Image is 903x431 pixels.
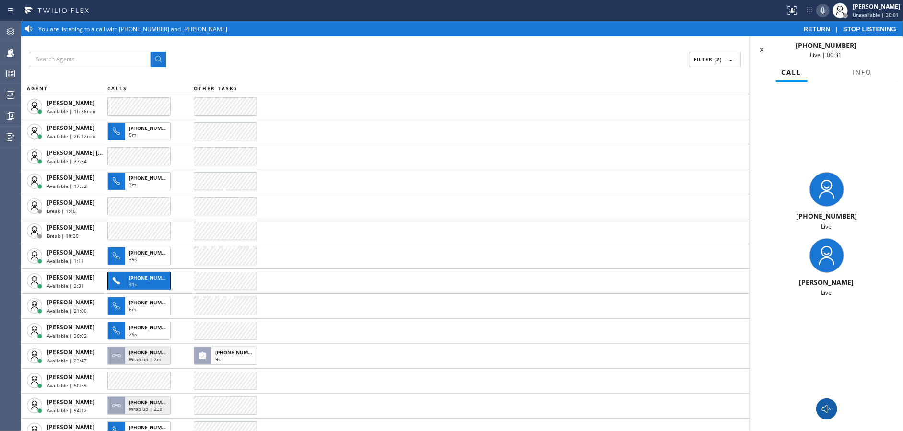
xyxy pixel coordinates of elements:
button: [PHONE_NUMBER]39s [107,244,174,268]
span: [PHONE_NUMBER] [129,175,173,181]
span: Wrap up | 23s [129,406,162,412]
button: Filter (2) [690,52,741,67]
button: [PHONE_NUMBER]6m [107,294,174,318]
span: Available | 36:02 [47,332,87,339]
span: Info [853,68,872,77]
span: Call [782,68,802,77]
button: Mute [816,4,830,17]
span: STOP LISTENING [843,25,896,33]
span: Live [821,222,832,231]
span: [PHONE_NUMBER] [796,41,856,50]
span: [PHONE_NUMBER] [129,125,173,131]
button: STOP LISTENING [838,25,901,33]
button: [PHONE_NUMBER]Wrap up | 2m [107,344,174,368]
span: Live | 00:31 [810,51,842,59]
input: Search Agents [30,52,151,67]
button: [PHONE_NUMBER]9s [194,344,260,368]
span: 3m [129,181,136,188]
span: 31s [129,281,137,288]
span: Available | 50:59 [47,382,87,389]
span: [PERSON_NAME] [PERSON_NAME] [47,149,143,157]
span: AGENT [27,85,48,92]
span: [PERSON_NAME] [47,423,94,431]
span: Available | 37:54 [47,158,87,164]
span: Available | 1h 36min [47,108,95,115]
span: [PERSON_NAME] [47,124,94,132]
button: [PHONE_NUMBER]31s [107,269,174,293]
span: 5m [129,131,136,138]
span: 9s [215,356,221,362]
span: [PERSON_NAME] [47,348,94,356]
span: [PERSON_NAME] [47,373,94,381]
span: RETURN [804,25,831,33]
span: [PHONE_NUMBER] [129,324,173,331]
div: [PERSON_NAME] [853,2,900,11]
span: [PERSON_NAME] [47,248,94,256]
button: [PHONE_NUMBER]29s [107,319,174,343]
span: [PERSON_NAME] [47,323,94,331]
span: [PHONE_NUMBER] [129,424,173,431]
span: 29s [129,331,137,338]
span: Wrap up | 2m [129,356,161,362]
button: Monitor Call [816,398,837,419]
span: [PERSON_NAME] [47,198,94,207]
button: [PHONE_NUMBER]5m [107,119,174,143]
span: [PHONE_NUMBER] [129,274,173,281]
span: Filter (2) [694,56,722,63]
span: [PHONE_NUMBER] [129,349,173,356]
span: Live [821,289,832,297]
span: [PHONE_NUMBER] [215,349,259,356]
span: 6m [129,306,136,313]
button: [PHONE_NUMBER]3m [107,169,174,193]
span: Available | 2:31 [47,282,84,289]
span: Available | 54:12 [47,407,87,414]
span: [PERSON_NAME] [47,273,94,281]
span: Available | 17:52 [47,183,87,189]
span: 39s [129,256,137,263]
span: [PHONE_NUMBER] [796,211,857,221]
span: Available | 23:47 [47,357,87,364]
button: Info [847,63,878,82]
span: [PHONE_NUMBER] [129,299,173,306]
div: | [799,25,901,33]
span: [PERSON_NAME] [47,298,94,306]
button: [PHONE_NUMBER]Wrap up | 23s [107,394,174,418]
span: Available | 2h 12min [47,133,95,140]
span: OTHER TASKS [194,85,238,92]
span: Unavailable | 36:01 [853,12,899,18]
div: [PERSON_NAME] [754,278,899,287]
span: CALLS [107,85,127,92]
span: Available | 21:00 [47,307,87,314]
span: Available | 1:11 [47,257,84,264]
span: [PHONE_NUMBER] [129,399,173,406]
span: [PERSON_NAME] [47,99,94,107]
span: [PERSON_NAME] [47,174,94,182]
button: Call [776,63,808,82]
span: [PHONE_NUMBER] [129,249,173,256]
span: Break | 1:46 [47,208,76,214]
span: [PERSON_NAME] [47,398,94,406]
span: Break | 10:30 [47,233,79,239]
span: [PERSON_NAME] [47,223,94,232]
span: You are listening to a call with [PHONE_NUMBER] and [PERSON_NAME] [38,25,227,33]
button: RETURN [799,25,835,33]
